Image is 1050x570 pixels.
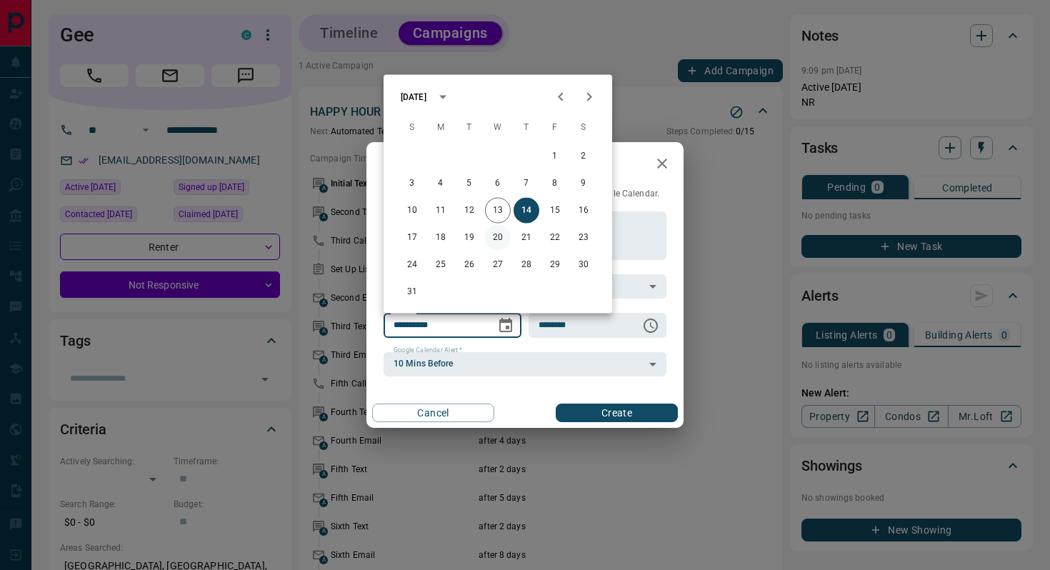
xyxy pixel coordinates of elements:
[514,252,539,278] button: 28
[514,171,539,196] button: 7
[456,252,482,278] button: 26
[399,279,425,305] button: 31
[571,198,596,224] button: 16
[428,252,454,278] button: 25
[636,311,665,340] button: Choose time, selected time is 6:00 AM
[542,225,568,251] button: 22
[485,198,511,224] button: 13
[491,311,520,340] button: Choose date, selected date is Aug 14, 2025
[456,225,482,251] button: 19
[514,198,539,224] button: 14
[401,91,426,104] div: [DATE]
[542,171,568,196] button: 8
[575,83,604,111] button: Next month
[571,114,596,142] span: Saturday
[456,171,482,196] button: 5
[485,252,511,278] button: 27
[514,114,539,142] span: Thursday
[366,142,464,188] h2: New Task
[542,144,568,169] button: 1
[546,83,575,111] button: Previous month
[399,171,425,196] button: 3
[571,171,596,196] button: 9
[372,404,494,422] button: Cancel
[399,252,425,278] button: 24
[485,225,511,251] button: 20
[514,225,539,251] button: 21
[571,252,596,278] button: 30
[456,198,482,224] button: 12
[571,225,596,251] button: 23
[431,85,455,109] button: calendar view is open, switch to year view
[399,198,425,224] button: 10
[542,252,568,278] button: 29
[428,114,454,142] span: Monday
[399,114,425,142] span: Sunday
[456,114,482,142] span: Tuesday
[428,225,454,251] button: 18
[556,404,678,422] button: Create
[384,352,666,376] div: 10 Mins Before
[571,144,596,169] button: 2
[428,171,454,196] button: 4
[394,346,462,355] label: Google Calendar Alert
[542,198,568,224] button: 15
[428,198,454,224] button: 11
[542,114,568,142] span: Friday
[399,225,425,251] button: 17
[485,171,511,196] button: 6
[485,114,511,142] span: Wednesday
